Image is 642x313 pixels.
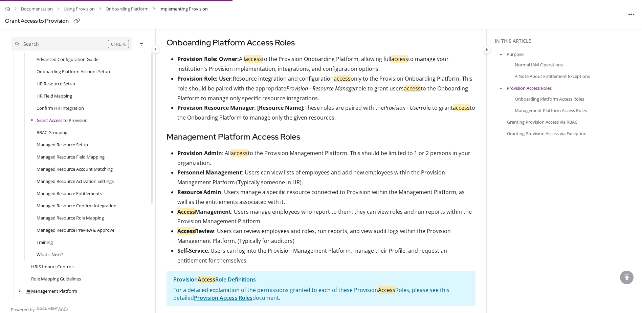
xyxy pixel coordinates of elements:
[64,4,95,14] a: Using Provision
[453,104,470,111] mark: access
[11,306,35,313] span: Powered by
[495,37,639,45] div: In this article
[177,75,233,82] strong: Provision Role: User:
[404,85,421,92] mark: access
[5,4,10,14] a: Home
[378,286,395,294] mark: Access
[37,56,98,63] a: Advanced Configuration Guide
[11,305,68,313] a: Powered by Document360 - opens in a new tab
[37,129,67,136] a: RBAC Grouping
[37,166,113,172] a: Managed Resource Account Matching
[37,105,84,111] a: Confirm HR Integration
[626,9,637,20] button: Article more options
[515,107,587,113] a: Management Platform Access Roles
[5,16,69,26] div: Grant Access to Provision
[152,45,160,53] button: Category toggle
[106,4,149,14] a: Onboarding Platform
[26,288,31,294] span: 💻
[231,149,248,157] mark: access
[37,202,116,209] a: Managed Resource Confirm Integration
[177,54,475,74] p: All to the Provision Onboarding Platform, allowing full to manage your institution’s Provision im...
[21,4,53,14] a: Documentation
[37,214,104,221] a: Managed Resource Role Mapping
[334,75,351,82] mark: access
[177,187,475,207] p: : Users manage a specific resource connected to Provision within the Management Platform, as well...
[177,169,242,176] strong: Personnel Management
[177,208,231,215] strong: Management
[37,251,63,258] a: What's Next?
[483,45,491,54] button: Category toggle
[37,190,102,197] a: Managed Resource Entitlements
[37,227,114,233] a: Managed Resource Preview & Approve
[177,168,475,187] p: : Users can view lists of employees and add new employees within the Provision Management Platfor...
[37,92,72,99] a: HR Field Mapping
[37,307,68,311] img: Document360
[177,246,475,266] p: : Users can log into the Provision Management Platform, manage their Profile, and request an enti...
[194,294,252,301] a: Provision Access Roles
[507,51,524,58] a: Purpose
[167,131,475,143] h3: Management Platform Access Roles
[37,80,75,87] a: HR Resource Setup
[507,130,586,137] a: Granting Provision Access via Exception
[177,104,305,111] strong: Provision Resource Manager: [Resource Name]:
[177,247,208,254] strong: Self-Service
[173,286,469,302] p: For a detailed explanation of the permissions granted to each of these Provision Roles, please se...
[137,40,146,48] button: Filter
[31,263,74,270] a: HRIS Import Controls
[37,153,105,160] a: Managed Resource Field Mapping
[16,288,23,294] div: arrow
[177,74,475,103] p: Resource integration and configuration only to the Provision Onboarding Platform. This role shoul...
[286,85,356,92] em: Provision - Resource Manager
[177,149,222,157] strong: Provision Admin
[498,84,504,92] button: arrow
[515,95,584,102] a: Onboarding Platform Access Roles
[177,207,475,227] p: : Users manage employees who report to them; they can view roles and run reports within the Provi...
[11,37,132,50] button: Search
[391,55,408,63] mark: access
[515,61,563,68] a: Normal IAM Operations
[507,85,552,91] a: Provision Access Roles
[23,40,39,48] div: Search
[37,68,110,75] a: Onboarding Platform Account Setup
[177,227,214,235] strong: Review
[31,275,81,282] a: Role Mapping Guidelines
[384,104,421,111] em: Provision - User
[26,288,77,294] a: Management Platform
[515,73,590,80] a: A Note About Entitlement Exceptions
[37,239,53,246] a: Training
[167,37,475,49] h3: Onboarding Platform Access Roles
[177,55,239,63] strong: Provision Role: Owner:
[177,208,195,215] mark: Access
[159,4,208,14] span: Implementing Provision
[37,141,88,148] a: Managed Resource Setup
[173,275,469,285] p: Provision Role Definitions
[37,117,88,124] a: Grant Access to Provision
[498,50,504,58] button: arrow
[245,55,262,63] mark: access
[177,227,195,235] mark: Access
[620,271,634,284] div: scroll to top
[177,103,475,123] p: These roles are paired with the role to grant to the Onboarding Platform to manage only the given...
[177,148,475,168] p: : All to the Provision Management Platform. This should be limited to 1 or 2 persons in your orga...
[198,276,215,283] mark: Access
[177,226,475,246] p: : Users can review employees and roles, run reports, and view audit logs within the Provision Man...
[37,178,114,185] a: Managed Resource Activation Settings
[507,119,577,125] a: Granting Provision Access via RBAC
[71,16,82,27] button: Copy link of
[108,40,129,48] div: CTRL+K
[177,188,221,196] strong: Resource Admin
